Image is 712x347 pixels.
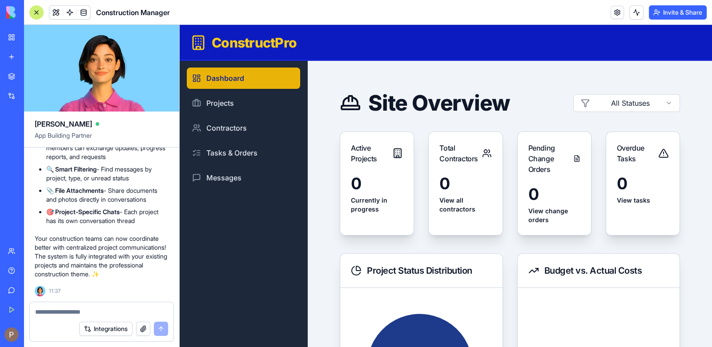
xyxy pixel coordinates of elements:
li: - Share documents and photos directly in conversations [46,186,169,204]
img: ACg8ocLrgV0Ko2_TTHNfsPI-H5PE7YIIfuEddBwTD6mNDOx520tgMQ=s96-c [4,327,19,342]
span: [PERSON_NAME] [35,119,92,129]
div: 0 [349,160,401,178]
p: Your construction teams can now coordinate better with centralized project communications! The sy... [35,234,169,279]
a: View tasks [437,171,489,180]
li: - Team members can exchange updates, progress reports, and requests [46,135,169,161]
img: logo [6,6,61,19]
h1: ConstructPro [32,10,117,26]
li: - Find messages by project, type, or unread status [46,165,169,183]
strong: 🎯 Project-Specific Chats [46,208,120,215]
a: Tasks & Orders [7,117,121,139]
div: 0 [171,150,223,168]
button: Integrations [79,322,133,336]
span: Construction Manager [96,7,170,18]
div: Project Status Distribution [171,239,312,252]
div: Overdue Tasks [437,118,479,139]
div: 0 [260,150,312,168]
div: Active Projects [171,118,213,139]
a: Contractors [7,92,121,114]
button: Invite & Share [649,5,707,20]
a: View change orders [349,182,401,199]
h1: Site Overview [189,68,330,89]
span: 11:37 [49,287,60,295]
li: - Each project has its own conversation thread [46,207,169,225]
strong: 📎 File Attachments [46,187,104,194]
a: ConstructPro [9,8,119,28]
div: Pending Change Orders [349,118,394,150]
a: Messages [7,142,121,164]
img: Ella_00000_wcx2te.png [35,286,45,296]
div: Budget vs. Actual Costs [349,239,490,252]
a: Projects [7,68,121,89]
div: 0 [437,150,489,168]
div: Total Contractors [260,118,302,139]
a: View all contractors [260,171,312,189]
a: Dashboard [7,43,121,64]
span: App Building Partner [35,131,169,147]
strong: 🔍 Smart Filtering [46,165,97,173]
a: Currently in progress [171,171,223,189]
